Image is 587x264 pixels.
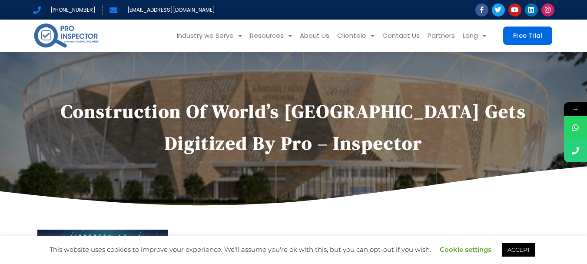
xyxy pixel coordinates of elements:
[459,20,490,52] a: Lang
[48,5,96,15] span: [PHONE_NUMBER]
[503,27,552,45] a: Free Trial
[113,20,490,52] nav: Menu
[125,5,215,15] span: [EMAIL_ADDRESS][DOMAIN_NAME]
[378,20,424,52] a: Contact Us
[50,245,537,254] span: This website uses cookies to improve your experience. We'll assume you're ok with this, but you c...
[33,22,99,49] img: pro-inspector-logo
[502,243,535,257] a: ACCEPT
[564,102,587,116] span: →
[173,20,246,52] a: Industry we Serve
[37,95,550,159] h1: Construction of World’s [GEOGRAPHIC_DATA] gets Digitized by Pro – Inspector
[109,5,215,15] a: [EMAIL_ADDRESS][DOMAIN_NAME]
[424,20,459,52] a: Partners
[296,20,333,52] a: About Us
[333,20,378,52] a: Clientele
[440,245,491,254] a: Cookie settings
[246,20,296,52] a: Resources
[513,33,542,39] span: Free Trial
